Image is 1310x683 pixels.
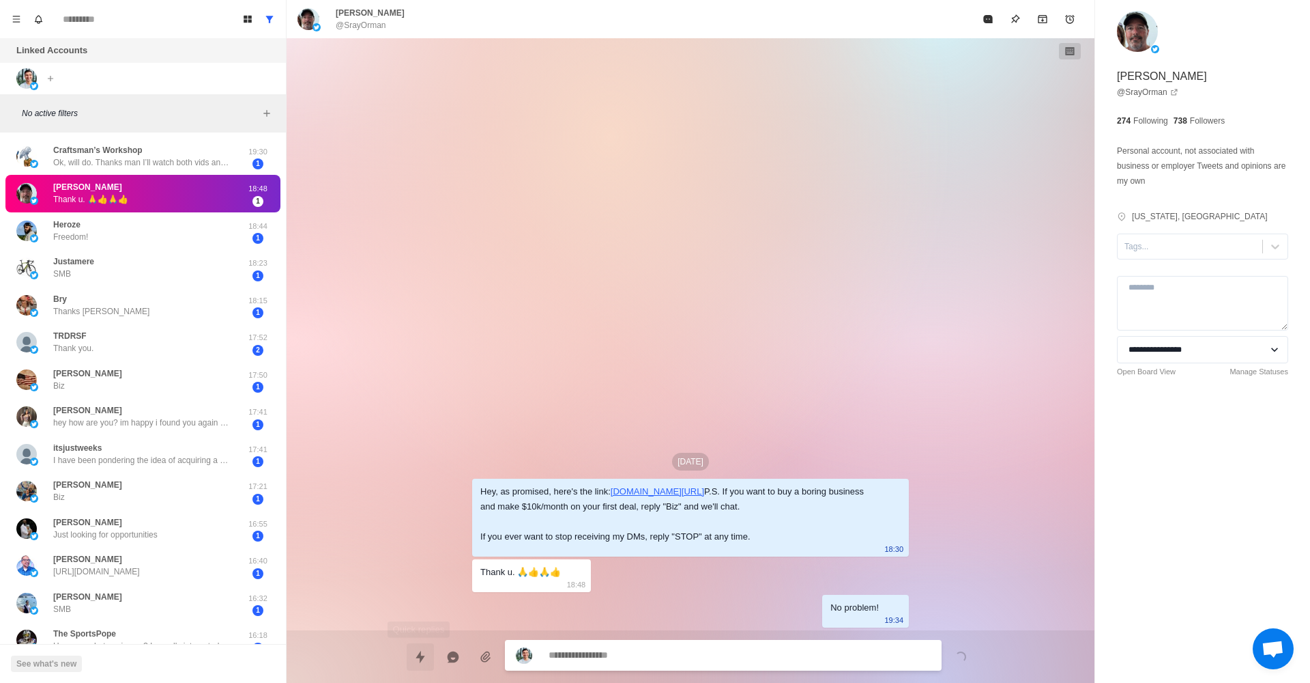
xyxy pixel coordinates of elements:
p: [PERSON_NAME] [53,367,122,380]
img: picture [30,607,38,615]
button: Send message [947,643,974,671]
p: [PERSON_NAME] [53,181,122,193]
img: picture [30,532,38,540]
p: Just looking for opportunities [53,529,158,541]
p: Linked Accounts [16,44,87,57]
p: Craftsman’s Workshop [53,144,143,156]
p: 738 [1174,115,1187,127]
img: picture [16,146,37,167]
button: Archive [1029,5,1056,33]
button: Notifications [27,8,49,30]
p: No active filters [22,107,259,120]
p: 18:48 [567,577,586,592]
a: [DOMAIN_NAME][URL] [611,486,704,497]
img: picture [16,295,37,316]
button: Add media [472,643,499,671]
p: Thanks [PERSON_NAME] [53,305,149,318]
img: picture [30,234,38,242]
p: [URL][DOMAIN_NAME] [53,566,140,578]
img: picture [16,630,37,650]
p: 17:52 [241,332,275,344]
img: picture [16,444,37,464]
p: [PERSON_NAME] [336,7,405,19]
p: @SrayOrman [336,19,386,31]
button: Quick replies [407,643,434,671]
span: 1 [252,382,263,393]
p: 18:48 [241,183,275,195]
span: 1 [252,233,263,244]
span: 1 [252,307,263,318]
span: 1 [252,158,263,169]
p: 17:41 [241,406,275,418]
img: picture [16,257,37,278]
img: picture [16,68,37,89]
span: 1 [252,456,263,467]
p: 274 [1117,115,1131,127]
img: picture [312,23,321,31]
button: Reply with AI [439,643,467,671]
span: 1 [252,643,263,654]
p: Thank you. [53,342,93,354]
p: SMB [53,603,71,615]
img: picture [16,518,37,539]
img: picture [297,8,319,30]
img: picture [30,197,38,205]
p: [PERSON_NAME] [53,404,122,417]
p: Bry [53,293,67,305]
img: picture [516,647,532,664]
div: No problem! [830,600,879,615]
img: picture [16,555,37,576]
p: Personal account, not associated with business or employer Tweets and opinions are my own [1117,143,1288,189]
a: Open chat [1253,628,1294,669]
p: [PERSON_NAME] [53,516,122,529]
button: Add reminder [1056,5,1083,33]
span: 2 [252,345,263,356]
p: 16:55 [241,518,275,530]
a: Open Board View [1117,366,1176,378]
p: 18:44 [241,221,275,232]
a: Manage Statuses [1229,366,1288,378]
img: picture [16,481,37,501]
p: 17:50 [241,370,275,381]
img: picture [30,569,38,577]
p: [PERSON_NAME] [53,479,122,491]
img: picture [16,332,37,352]
span: 1 [252,196,263,207]
img: picture [30,346,38,354]
p: The SportsPope [53,628,116,640]
button: Show all conversations [259,8,280,30]
p: 17:41 [241,444,275,456]
p: hey how are you? im happy i found you again 🙈 im not super active on here but you can text me on ... [53,417,231,429]
span: 1 [252,605,263,616]
p: Biz [53,491,65,503]
span: 1 [252,419,263,430]
button: Menu [5,8,27,30]
span: 1 [252,568,263,579]
p: [PERSON_NAME] [53,553,122,566]
img: picture [30,383,38,391]
p: Following [1133,115,1168,127]
img: picture [30,494,38,503]
button: Board View [237,8,259,30]
p: 16:32 [241,593,275,604]
p: 19:30 [241,146,275,158]
button: Mark as read [974,5,1002,33]
img: picture [30,82,38,90]
p: Justamere [53,255,94,268]
img: picture [16,221,37,241]
img: picture [1151,45,1159,53]
p: Ok, will do. Thanks man I’ll watch both vids and will circle back once I’ve made some leeway with... [53,156,231,169]
button: Pin [1002,5,1029,33]
p: [PERSON_NAME] [1117,68,1207,85]
span: 1 [252,531,263,542]
p: Followers [1190,115,1225,127]
span: 1 [252,270,263,281]
img: picture [16,593,37,613]
p: [PERSON_NAME] [53,591,122,603]
p: 18:23 [241,257,275,269]
p: 16:18 [241,630,275,641]
button: Add account [42,70,59,87]
p: Heroze [53,219,81,231]
div: Thank u. 🙏👍🙏👍 [480,565,561,580]
p: 18:15 [241,295,275,307]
